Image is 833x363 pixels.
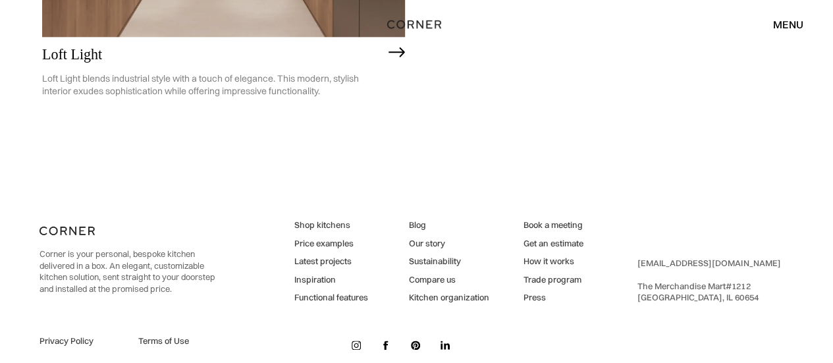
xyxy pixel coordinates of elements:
a: Functional features [294,292,368,304]
div: ‍ The Merchandise Mart #1212 ‍ [GEOGRAPHIC_DATA], IL 60654 [637,258,780,304]
a: Inspiration [294,274,368,286]
a: Shop kitchens [294,219,368,231]
p: Corner is your personal, bespoke kitchen delivered in a box. An elegant, customizable kitchen sol... [40,248,221,294]
a: Price examples [294,238,368,250]
a: Terms of Use [138,335,221,347]
a: home [389,16,444,33]
a: How it works [523,256,583,267]
a: [EMAIL_ADDRESS][DOMAIN_NAME] [637,258,780,268]
h2: Loft Light [42,47,382,63]
a: Privacy Policy [40,335,122,347]
a: Book a meeting [523,219,583,231]
a: Blog [408,219,489,231]
a: Latest projects [294,256,368,267]
a: Sustainability [408,256,489,267]
div: menu [760,13,803,36]
a: Trade program [523,274,583,286]
a: Compare us [408,274,489,286]
a: Get an estimate [523,238,583,250]
a: Press [523,292,583,304]
a: Kitchen organization [408,292,489,304]
a: Our story [408,238,489,250]
div: menu [773,19,803,30]
p: Loft Light blends industrial style with a touch of elegance. This modern, stylish interior exudes... [42,63,382,107]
